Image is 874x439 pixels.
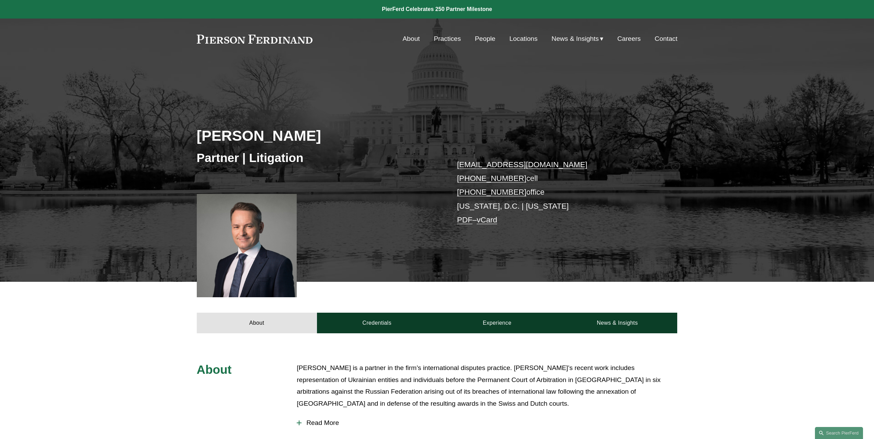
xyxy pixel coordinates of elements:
[197,363,232,376] span: About
[434,32,461,45] a: Practices
[655,32,677,45] a: Contact
[617,32,640,45] a: Careers
[197,313,317,333] a: About
[552,32,603,45] a: folder dropdown
[457,160,587,169] a: [EMAIL_ADDRESS][DOMAIN_NAME]
[297,362,677,409] p: [PERSON_NAME] is a partner in the firm’s international disputes practice. [PERSON_NAME]’s recent ...
[457,216,473,224] a: PDF
[815,427,863,439] a: Search this site
[552,33,599,45] span: News & Insights
[297,414,677,432] button: Read More
[557,313,677,333] a: News & Insights
[197,150,437,165] h3: Partner | Litigation
[457,188,526,196] a: [PHONE_NUMBER]
[317,313,437,333] a: Credentials
[402,32,420,45] a: About
[475,32,496,45] a: People
[509,32,537,45] a: Locations
[302,419,677,427] span: Read More
[477,216,497,224] a: vCard
[457,174,526,183] a: [PHONE_NUMBER]
[457,158,657,227] p: cell office [US_STATE], D.C. | [US_STATE] –
[197,127,437,145] h2: [PERSON_NAME]
[437,313,557,333] a: Experience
